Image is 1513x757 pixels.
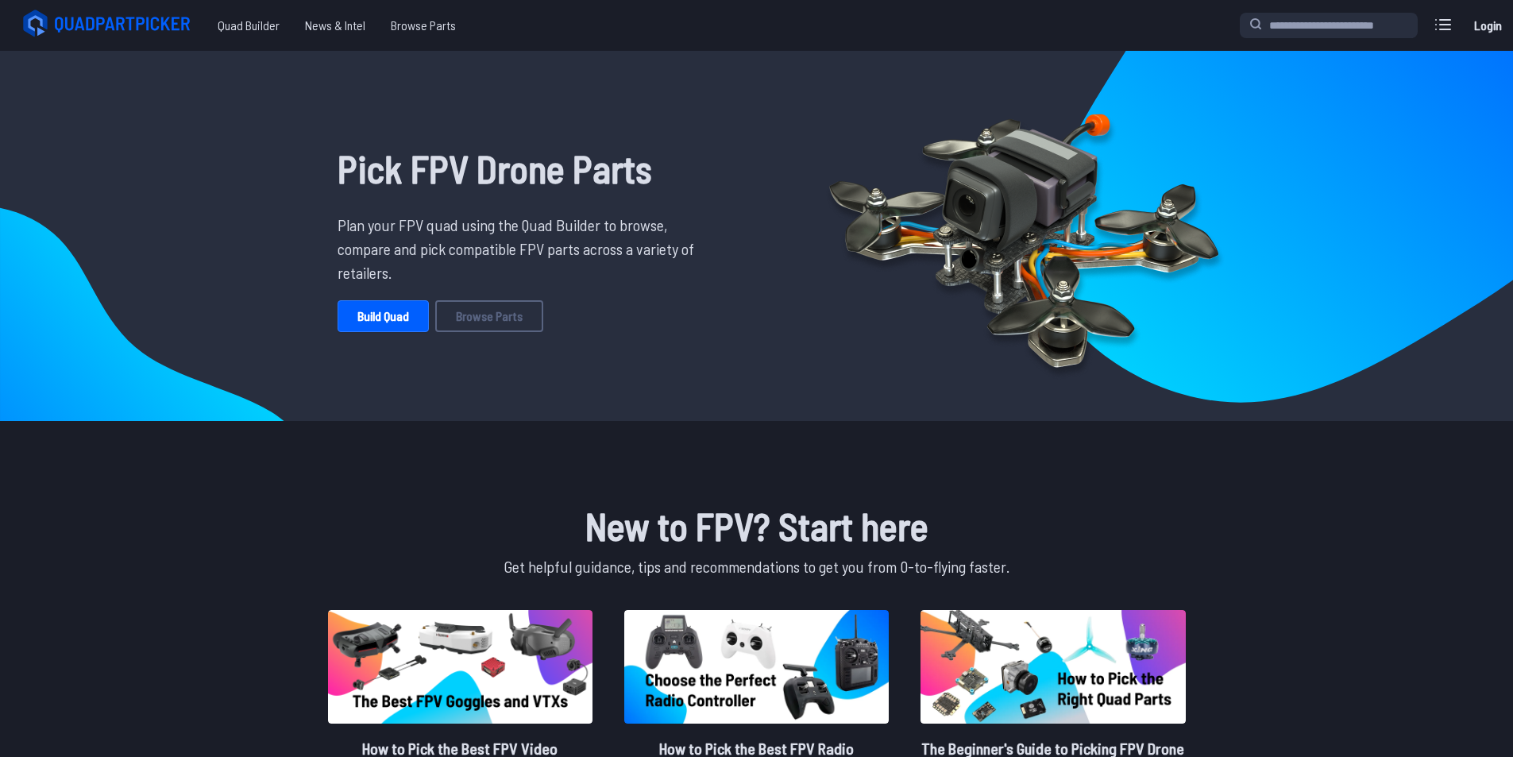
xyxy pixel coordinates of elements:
img: image of post [921,610,1185,724]
a: Login [1469,10,1507,41]
img: image of post [328,610,592,724]
h1: Pick FPV Drone Parts [338,140,706,197]
a: News & Intel [292,10,378,41]
p: Plan your FPV quad using the Quad Builder to browse, compare and pick compatible FPV parts across... [338,213,706,284]
a: Browse Parts [378,10,469,41]
h1: New to FPV? Start here [325,497,1189,554]
p: Get helpful guidance, tips and recommendations to get you from 0-to-flying faster. [325,554,1189,578]
a: Quad Builder [205,10,292,41]
img: image of post [624,610,889,724]
a: Build Quad [338,300,429,332]
img: Quadcopter [795,77,1252,395]
a: Browse Parts [435,300,543,332]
